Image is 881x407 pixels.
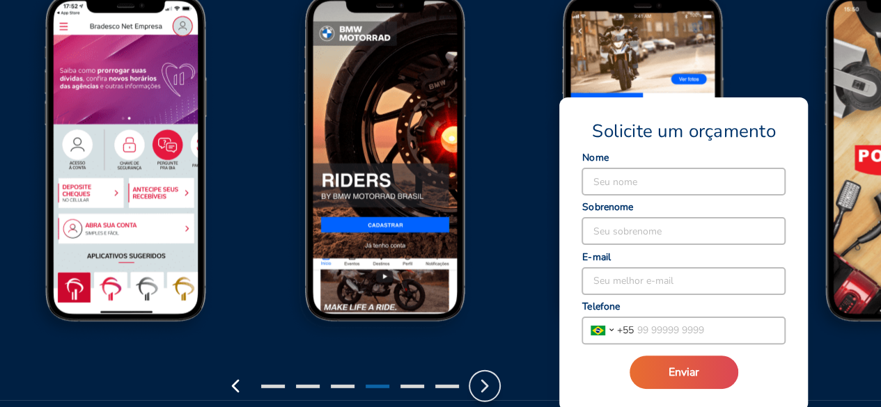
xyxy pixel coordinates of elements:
[669,365,699,380] span: Enviar
[630,356,738,389] button: Enviar
[582,168,785,195] input: Seu nome
[592,120,775,143] span: Solicite um orçamento
[617,323,634,337] span: + 55
[582,268,785,294] input: Seu melhor e-mail
[634,317,785,344] input: 99 99999 9999
[582,218,785,244] input: Seu sobrenome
